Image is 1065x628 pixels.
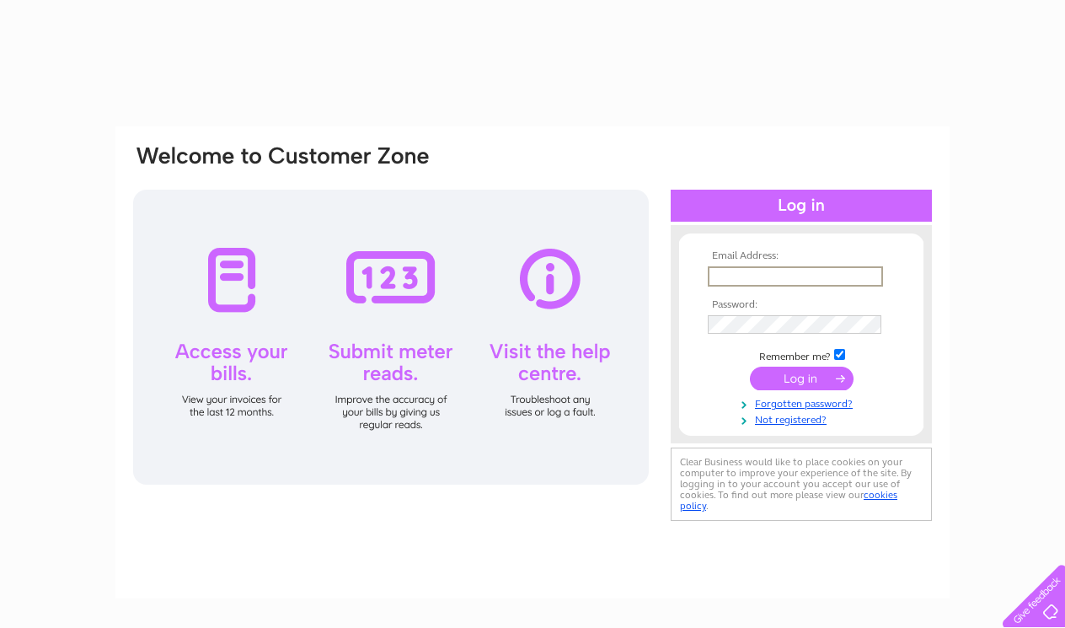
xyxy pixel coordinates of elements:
div: Clear Business would like to place cookies on your computer to improve your experience of the sit... [671,448,932,521]
a: cookies policy [680,489,897,512]
input: Submit [750,367,854,390]
a: Not registered? [708,411,899,427]
th: Email Address: [704,250,899,262]
a: Forgotten password? [708,395,899,411]
th: Password: [704,299,899,311]
td: Remember me? [704,346,899,363]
